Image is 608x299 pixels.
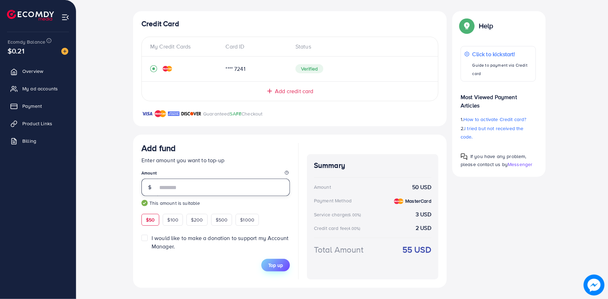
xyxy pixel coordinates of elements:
small: This amount is suitable [141,200,290,207]
span: Product Links [22,120,52,127]
a: Overview [5,64,71,78]
span: $50 [146,216,155,223]
span: Billing [22,137,36,144]
p: 1. [461,115,536,124]
p: 2. [461,124,536,141]
span: My ad accounts [22,85,58,92]
p: Help [479,22,493,30]
div: Credit card fee [314,225,363,232]
img: credit [394,199,403,204]
img: brand [168,110,179,118]
p: Most Viewed Payment Articles [461,87,536,110]
img: guide [141,200,148,206]
span: SAFE [230,110,242,117]
img: brand [155,110,166,118]
img: Popup guide [461,153,468,160]
img: image [61,48,68,55]
span: Verified [295,64,323,73]
h3: Add fund [141,143,176,153]
strong: 2 USD [416,224,431,232]
img: menu [61,13,69,21]
small: (4.00%) [347,226,360,231]
strong: 50 USD [412,183,431,191]
span: Overview [22,68,43,75]
img: Popup guide [461,20,473,32]
span: How to activate Credit card? [463,116,526,123]
span: Add credit card [275,87,313,95]
strong: 55 USD [402,244,431,256]
svg: record circle [150,65,157,72]
span: $500 [216,216,228,223]
a: Billing [5,134,71,148]
img: logo [7,10,54,21]
div: Card ID [220,43,290,51]
div: My Credit Cards [150,43,220,51]
img: brand [181,110,201,118]
span: $100 [167,216,178,223]
h4: Summary [314,161,431,170]
span: If you have any problem, please contact us by [461,153,526,168]
button: Top up [261,259,290,271]
h4: Credit Card [141,20,438,28]
div: Payment Method [314,197,352,204]
span: $0.21 [8,46,24,56]
img: image [584,275,605,296]
img: brand [141,110,153,118]
p: Guide to payment via Credit card [472,61,532,78]
span: Top up [268,262,283,269]
span: Payment [22,103,42,110]
img: credit [163,66,172,72]
div: Service charge [314,211,363,218]
strong: MasterCard [405,197,431,204]
strong: 3 USD [416,210,431,218]
p: Enter amount you want to top-up [141,156,290,164]
a: My ad accounts [5,82,71,96]
a: Product Links [5,117,71,130]
span: $1000 [240,216,254,223]
a: Payment [5,99,71,113]
small: (6.00%) [347,212,361,218]
div: Amount [314,184,331,190]
span: I would like to make a donation to support my Account Manager. [152,234,288,250]
p: Guaranteed Checkout [203,110,263,118]
p: Click to kickstart! [472,50,532,58]
span: Messenger [508,161,532,168]
div: Status [290,43,430,51]
span: $200 [191,216,203,223]
span: I tried but not received the code. [461,125,524,140]
span: Ecomdy Balance [8,38,45,45]
legend: Amount [141,170,290,179]
div: Total Amount [314,244,363,256]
